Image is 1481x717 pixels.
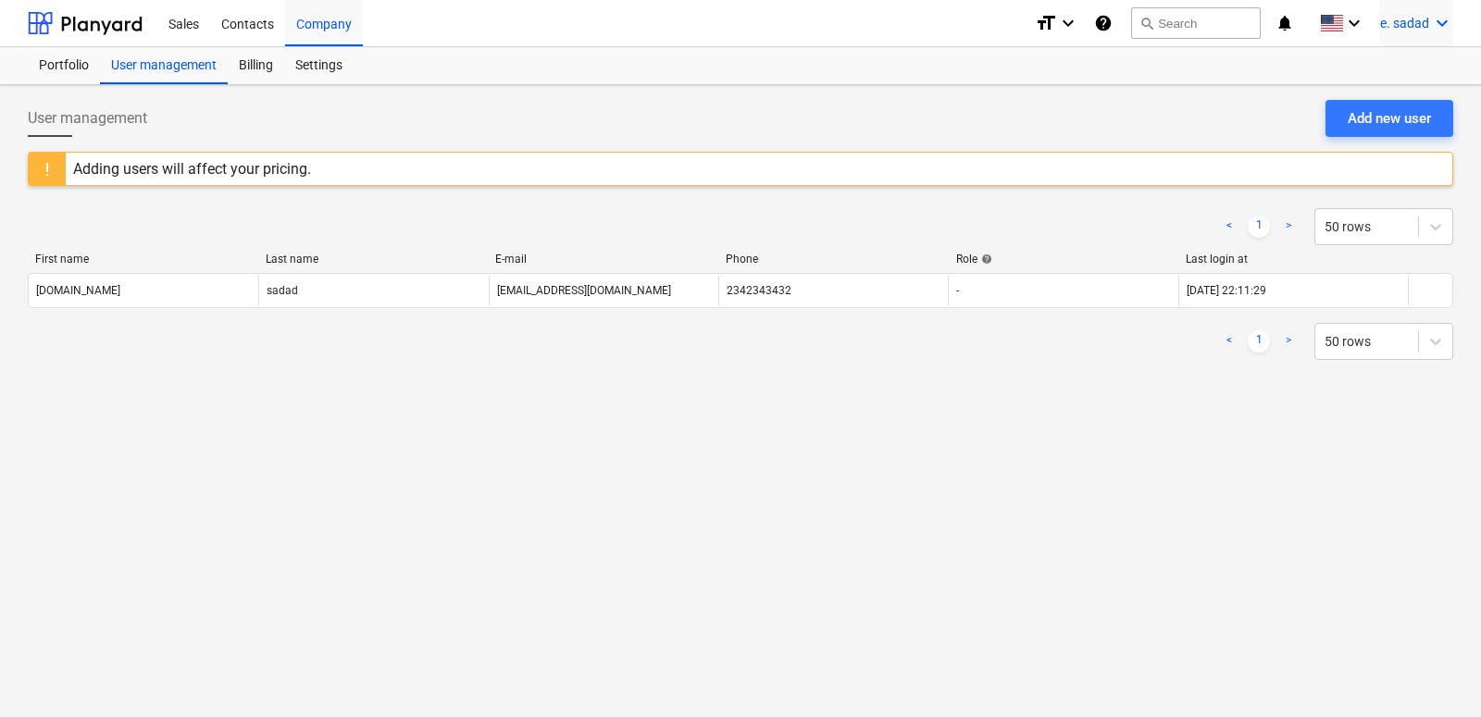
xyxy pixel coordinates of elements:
div: Last name [266,253,481,266]
span: - [956,284,959,297]
div: Adding users will affect your pricing. [73,160,311,178]
button: Search [1131,7,1261,39]
i: keyboard_arrow_down [1343,12,1365,34]
a: User management [100,47,228,84]
a: Next page [1277,216,1300,238]
a: Next page [1277,330,1300,352]
span: e. sadad [1380,16,1429,31]
div: 2342343432 [727,284,791,297]
a: Portfolio [28,47,100,84]
div: [DATE] 22:11:29 [1187,284,1266,297]
a: Previous page [1218,216,1240,238]
a: Settings [284,47,354,84]
i: format_size [1035,12,1057,34]
div: sadad [267,284,298,297]
div: E-mail [495,253,711,266]
div: Role [956,253,1172,266]
button: Add new user [1325,100,1453,137]
div: Last login at [1186,253,1401,266]
a: Page 1 is your current page [1248,330,1270,352]
a: Billing [228,47,284,84]
span: User management [28,107,147,130]
i: keyboard_arrow_down [1057,12,1079,34]
a: Page 1 is your current page [1248,216,1270,238]
div: First name [35,253,251,266]
i: Knowledge base [1094,12,1113,34]
div: [DOMAIN_NAME] [36,284,120,297]
i: notifications [1276,12,1294,34]
a: Previous page [1218,330,1240,352]
span: search [1139,16,1154,31]
i: keyboard_arrow_down [1431,12,1453,34]
div: Phone [726,253,941,266]
div: [EMAIL_ADDRESS][DOMAIN_NAME] [497,284,671,297]
span: help [977,253,992,265]
div: Add new user [1348,106,1431,130]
